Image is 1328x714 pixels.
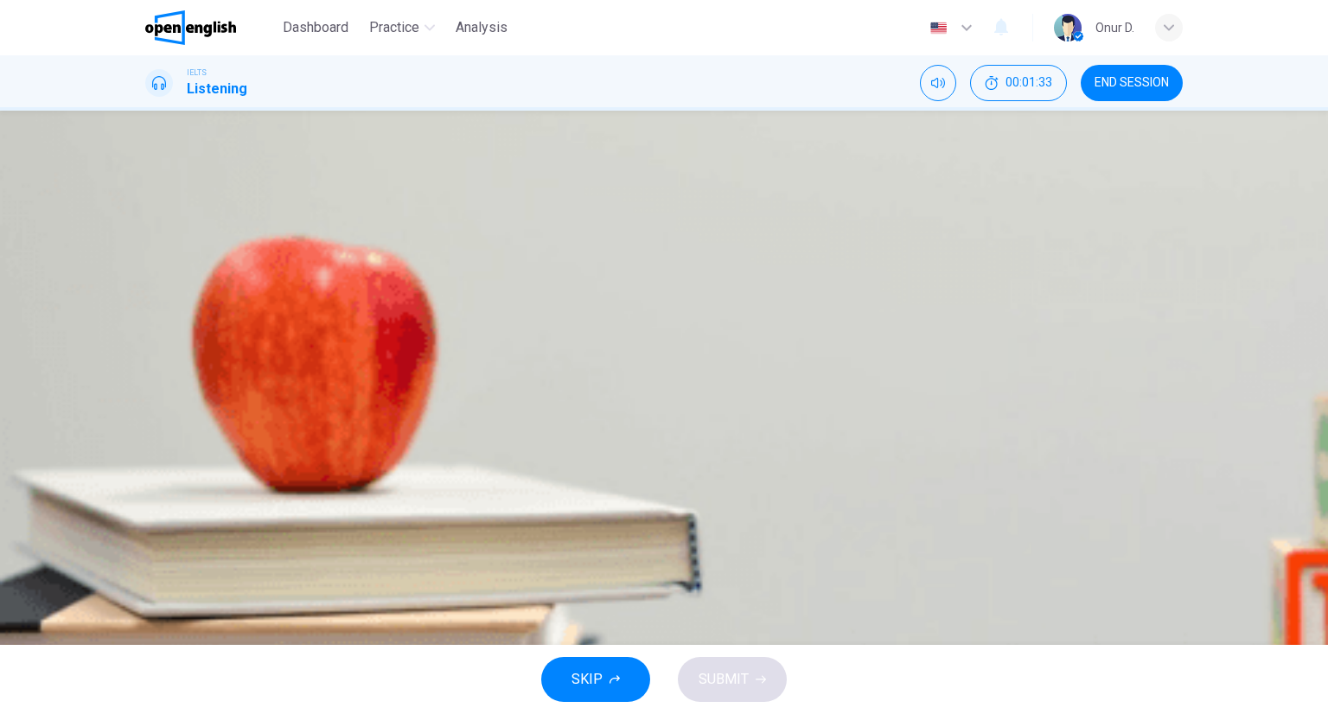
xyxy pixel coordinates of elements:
[369,17,419,38] span: Practice
[362,12,442,43] button: Practice
[571,667,603,692] span: SKIP
[1095,76,1169,90] span: END SESSION
[970,65,1067,101] button: 00:01:33
[1081,65,1183,101] button: END SESSION
[920,65,956,101] div: Mute
[1006,76,1052,90] span: 00:01:33
[456,17,508,38] span: Analysis
[145,10,276,45] a: OpenEnglish logo
[145,10,236,45] img: OpenEnglish logo
[449,12,514,43] button: Analysis
[187,67,207,79] span: IELTS
[187,79,247,99] h1: Listening
[1095,17,1134,38] div: Onur D.
[541,657,650,702] button: SKIP
[276,12,355,43] button: Dashboard
[970,65,1067,101] div: Hide
[1054,14,1082,41] img: Profile picture
[928,22,949,35] img: en
[283,17,348,38] span: Dashboard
